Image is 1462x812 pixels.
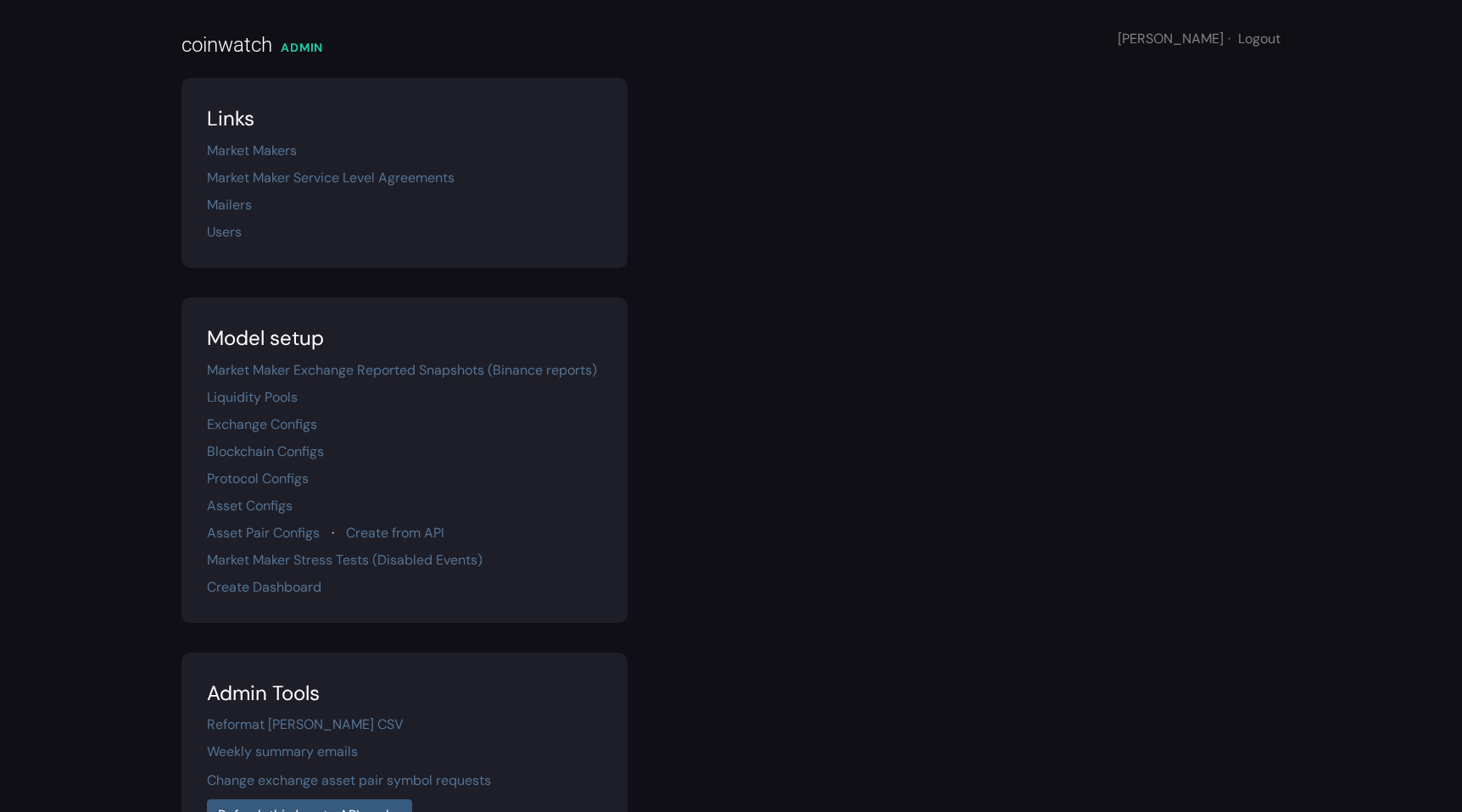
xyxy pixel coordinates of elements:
a: Market Makers [207,142,297,159]
a: Weekly summary emails [207,742,358,760]
a: Logout [1238,30,1281,47]
a: Protocol Configs [207,470,309,487]
a: Create Dashboard [207,578,321,596]
span: · [1228,30,1230,47]
a: Blockchain Configs [207,442,324,460]
a: Users [207,223,242,241]
div: ADMIN [281,39,323,57]
div: coinwatch [181,30,272,60]
span: · [332,524,334,542]
a: Change exchange asset pair symbol requests [207,771,491,789]
a: Asset Pair Configs [207,524,320,542]
a: Market Maker Service Level Agreements [207,169,455,186]
a: Mailers [207,196,252,214]
div: Model setup [207,323,602,353]
div: Admin Tools [207,678,602,709]
a: Create from API [346,524,444,542]
a: Liquidity Pools [207,388,298,406]
a: Reformat [PERSON_NAME] CSV [207,715,404,733]
a: Exchange Configs [207,415,317,433]
a: Asset Configs [207,497,293,514]
div: Links [207,103,602,134]
div: [PERSON_NAME] [1118,29,1281,49]
a: Market Maker Stress Tests (Disabled Events) [207,551,483,569]
a: Market Maker Exchange Reported Snapshots (Binance reports) [207,361,597,379]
